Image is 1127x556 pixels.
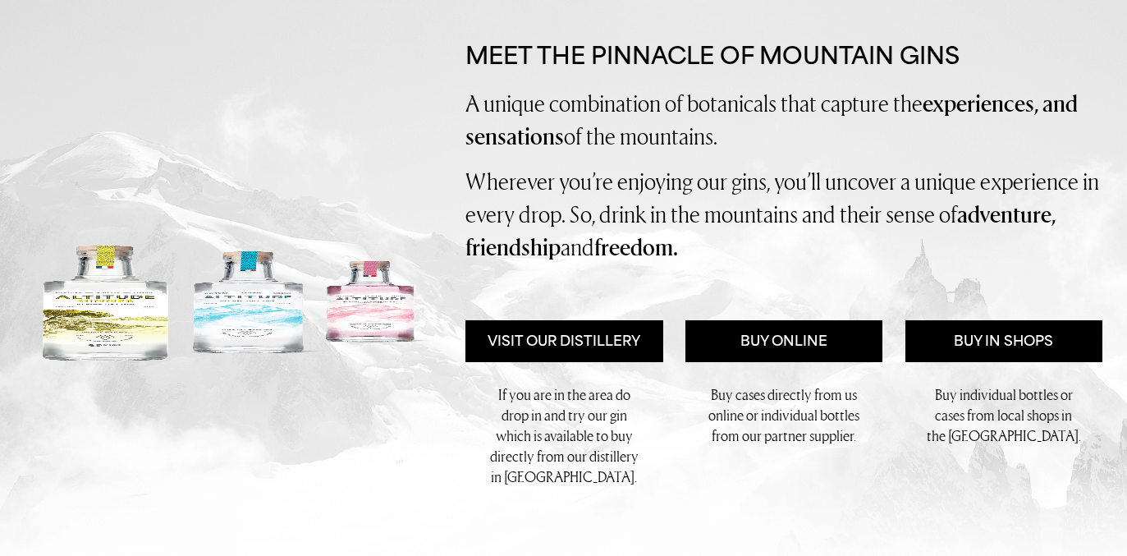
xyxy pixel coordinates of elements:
strong: freedom. [594,232,678,263]
p: If you are in the area do drop in and try our gin which is available to buy directly from our dis... [485,384,643,488]
h1: Meet the pinnacle of mountain gins [465,41,1102,71]
a: Buy in Shops [905,320,1102,362]
a: Buy Online [685,320,882,362]
p: A unique combination of botanicals that capture the of the mountains. [465,87,1102,153]
a: Visit Our Distillery [465,320,662,362]
p: Wherever you’re enjoying our gins, you’ll uncover a unique experience in every drop. So, drink in... [465,165,1102,264]
p: Buy cases directly from us online or individual bottles from our partner supplier. [705,384,863,447]
p: Buy individual bottles or cases from local shops in the [GEOGRAPHIC_DATA]. [925,384,1083,447]
strong: adventure, friendship [465,199,1056,263]
strong: experiences, and sensations [465,88,1078,152]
